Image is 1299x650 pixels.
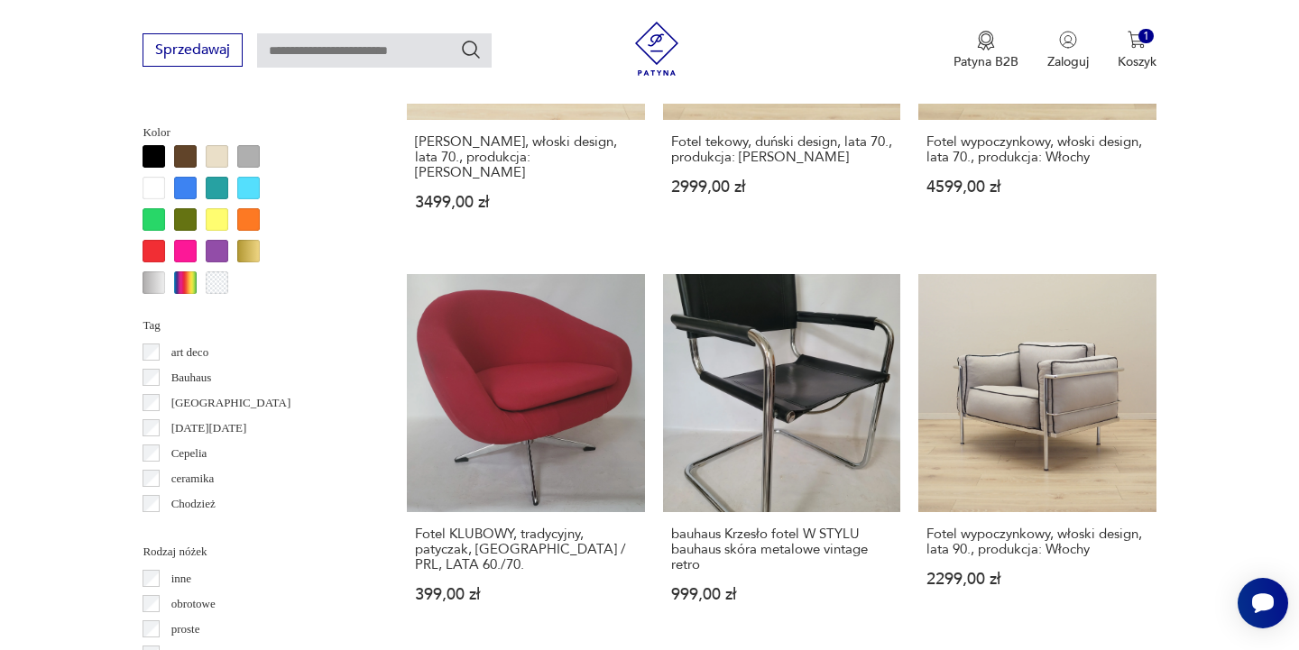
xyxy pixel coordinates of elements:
[1118,31,1156,70] button: 1Koszyk
[918,274,1156,636] a: Fotel wypoczynkowy, włoski design, lata 90., produkcja: WłochyFotel wypoczynkowy, włoski design, ...
[415,587,636,602] p: 399,00 zł
[143,123,364,142] p: Kolor
[415,134,636,180] h3: [PERSON_NAME], włoski design, lata 70., produkcja: [PERSON_NAME]
[1138,29,1154,44] div: 1
[415,526,636,572] h3: Fotel KLUBOWY, tradycyjny, patyczak, [GEOGRAPHIC_DATA] / PRL, LATA 60./70.
[171,418,247,438] p: [DATE][DATE]
[143,542,364,562] p: Rodzaj nóżek
[663,274,900,636] a: bauhaus Krzesło fotel W STYLU bauhaus skóra metalowe vintage retrobauhaus Krzesło fotel W STYLU b...
[171,343,209,362] p: art deco
[171,569,191,589] p: inne
[954,53,1018,70] p: Patyna B2B
[171,519,215,539] p: Ćmielów
[954,31,1018,70] a: Ikona medaluPatyna B2B
[1128,31,1146,49] img: Ikona koszyka
[926,572,1147,587] p: 2299,00 zł
[977,31,995,50] img: Ikona medalu
[671,179,892,195] p: 2999,00 zł
[143,33,243,67] button: Sprzedawaj
[171,469,215,489] p: ceramika
[1118,53,1156,70] p: Koszyk
[415,195,636,210] p: 3499,00 zł
[630,22,684,76] img: Patyna - sklep z meblami i dekoracjami vintage
[1047,31,1089,70] button: Zaloguj
[407,274,644,636] a: Fotel KLUBOWY, tradycyjny, patyczak, DDR / PRL, LATA 60./70.Fotel KLUBOWY, tradycyjny, patyczak, ...
[171,444,207,463] p: Cepelia
[171,393,291,413] p: [GEOGRAPHIC_DATA]
[1238,578,1288,628] iframe: Smartsupp widget button
[1059,31,1077,49] img: Ikonka użytkownika
[143,316,364,335] p: Tag
[954,31,1018,70] button: Patyna B2B
[671,587,892,602] p: 999,00 zł
[926,134,1147,165] h3: Fotel wypoczynkowy, włoski design, lata 70., produkcja: Włochy
[926,179,1147,195] p: 4599,00 zł
[926,526,1147,557] h3: Fotel wypoczynkowy, włoski design, lata 90., produkcja: Włochy
[171,619,200,639] p: proste
[171,368,212,388] p: Bauhaus
[1047,53,1089,70] p: Zaloguj
[171,594,216,614] p: obrotowe
[460,39,482,60] button: Szukaj
[171,494,216,514] p: Chodzież
[671,134,892,165] h3: Fotel tekowy, duński design, lata 70., produkcja: [PERSON_NAME]
[143,45,243,58] a: Sprzedawaj
[671,526,892,572] h3: bauhaus Krzesło fotel W STYLU bauhaus skóra metalowe vintage retro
